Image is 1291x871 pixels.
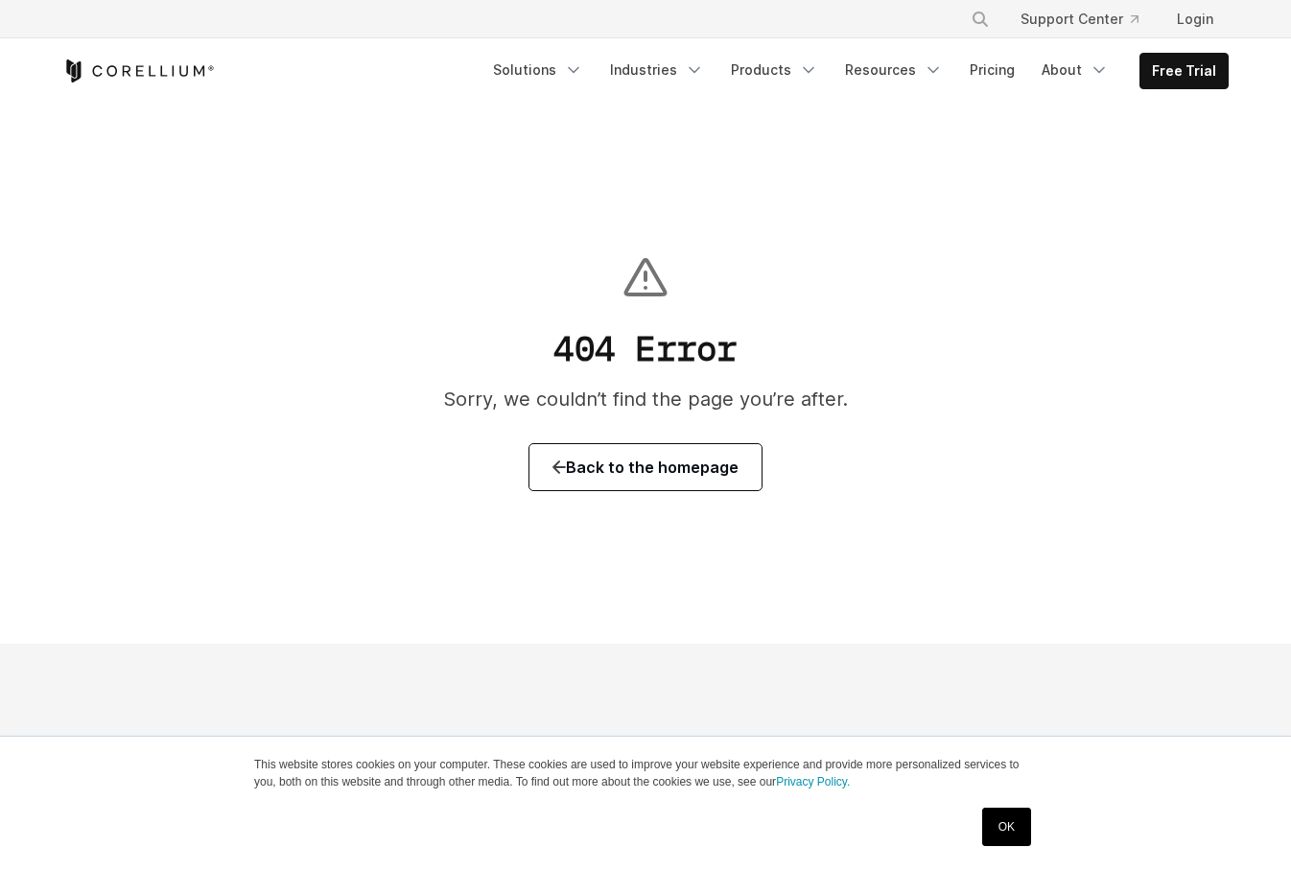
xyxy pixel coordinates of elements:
[958,53,1026,87] a: Pricing
[599,53,716,87] a: Industries
[776,775,850,789] a: Privacy Policy.
[948,2,1229,36] div: Navigation Menu
[833,53,954,87] a: Resources
[982,808,1031,846] a: OK
[481,53,1229,89] div: Navigation Menu
[254,756,1037,790] p: This website stores cookies on your computer. These cookies are used to improve your website expe...
[552,456,739,479] span: Back to the homepage
[481,53,595,87] a: Solutions
[62,59,215,82] a: Corellium Home
[1140,54,1228,88] a: Free Trial
[1162,2,1229,36] a: Login
[529,444,762,490] a: Back to the homepage
[963,2,998,36] button: Search
[1030,53,1120,87] a: About
[719,53,830,87] a: Products
[1005,2,1154,36] a: Support Center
